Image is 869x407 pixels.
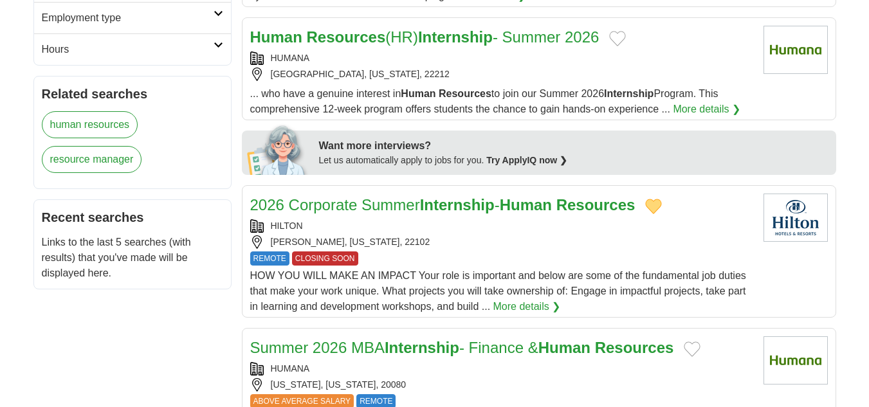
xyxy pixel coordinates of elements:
div: Want more interviews? [319,138,828,154]
strong: Resources [595,339,674,356]
strong: Human [250,28,302,46]
button: Add to favorite jobs [609,31,626,46]
div: [PERSON_NAME], [US_STATE], 22102 [250,235,753,249]
strong: Human [401,88,435,99]
img: Hilton logo [764,194,828,242]
h2: Hours [42,42,214,57]
a: human resources [42,111,138,138]
img: Humana logo [764,336,828,384]
span: REMOTE [250,251,289,266]
strong: Resources [556,196,636,213]
a: 2026 Corporate SummerInternship-Human Resources [250,196,636,213]
img: Humana logo [764,26,828,74]
strong: Human [538,339,590,356]
a: More details ❯ [673,102,740,117]
strong: Resources [439,88,491,99]
strong: Internship [418,28,493,46]
a: HUMANA [271,53,310,63]
a: Summer 2026 MBAInternship- Finance &Human Resources [250,339,674,356]
a: resource manager [42,146,142,173]
strong: Resources [307,28,386,46]
img: apply-iq-scientist.png [247,123,309,175]
div: [GEOGRAPHIC_DATA], [US_STATE], 22212 [250,68,753,81]
div: [US_STATE], [US_STATE], 20080 [250,378,753,392]
a: Try ApplyIQ now ❯ [486,155,567,165]
a: Hours [34,33,231,65]
h2: Employment type [42,10,214,26]
button: Add to favorite jobs [684,341,700,357]
h2: Recent searches [42,208,223,227]
strong: Internship [420,196,495,213]
h2: Related searches [42,84,223,104]
a: More details ❯ [493,299,561,314]
span: ... who have a genuine interest in to join our Summer 2026 Program. This comprehensive 12-week pr... [250,88,718,114]
strong: Internship [604,88,654,99]
span: HOW YOU WILL MAKE AN IMPACT Your role is important and below are some of the fundamental job duti... [250,270,746,312]
button: Add to favorite jobs [645,199,662,214]
span: CLOSING SOON [292,251,358,266]
div: Let us automatically apply to jobs for you. [319,154,828,167]
p: Links to the last 5 searches (with results) that you've made will be displayed here. [42,235,223,281]
strong: Internship [385,339,459,356]
a: Employment type [34,2,231,33]
strong: Human [500,196,552,213]
a: HILTON [271,221,303,231]
a: HUMANA [271,363,310,374]
a: Human Resources(HR)Internship- Summer 2026 [250,28,599,46]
